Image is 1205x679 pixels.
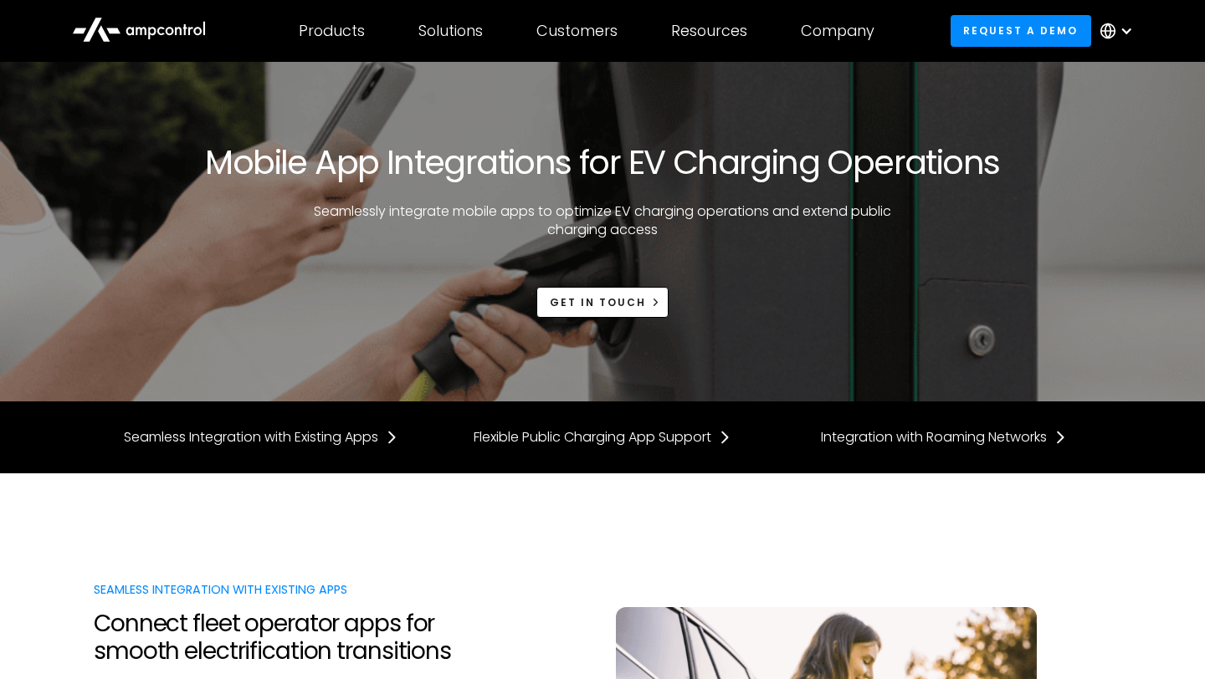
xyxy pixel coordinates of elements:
div: Solutions [418,22,483,40]
a: Integration with Roaming Networks [821,428,1067,447]
div: Flexible Public Charging App Support [474,428,711,447]
div: Get in touch [550,295,646,310]
h2: Connect fleet operator apps for smooth electrification transitions [94,610,490,666]
div: Products [299,22,365,40]
div: Company [801,22,874,40]
h1: Mobile App Integrations for EV Charging Operations [205,142,999,182]
div: Seamless Integration with Existing Apps [124,428,378,447]
div: Integration with Roaming Networks [821,428,1047,447]
div: Customers [536,22,618,40]
p: Seamlessly integrate mobile apps to optimize EV charging operations and extend public charging ac... [297,202,908,240]
a: Flexible Public Charging App Support [474,428,731,447]
a: Request a demo [951,15,1091,46]
div: Seamless Integration with Existing Apps [94,580,490,599]
a: Seamless Integration with Existing Apps [124,428,398,447]
div: Resources [671,22,747,40]
a: Get in touch [536,287,669,318]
